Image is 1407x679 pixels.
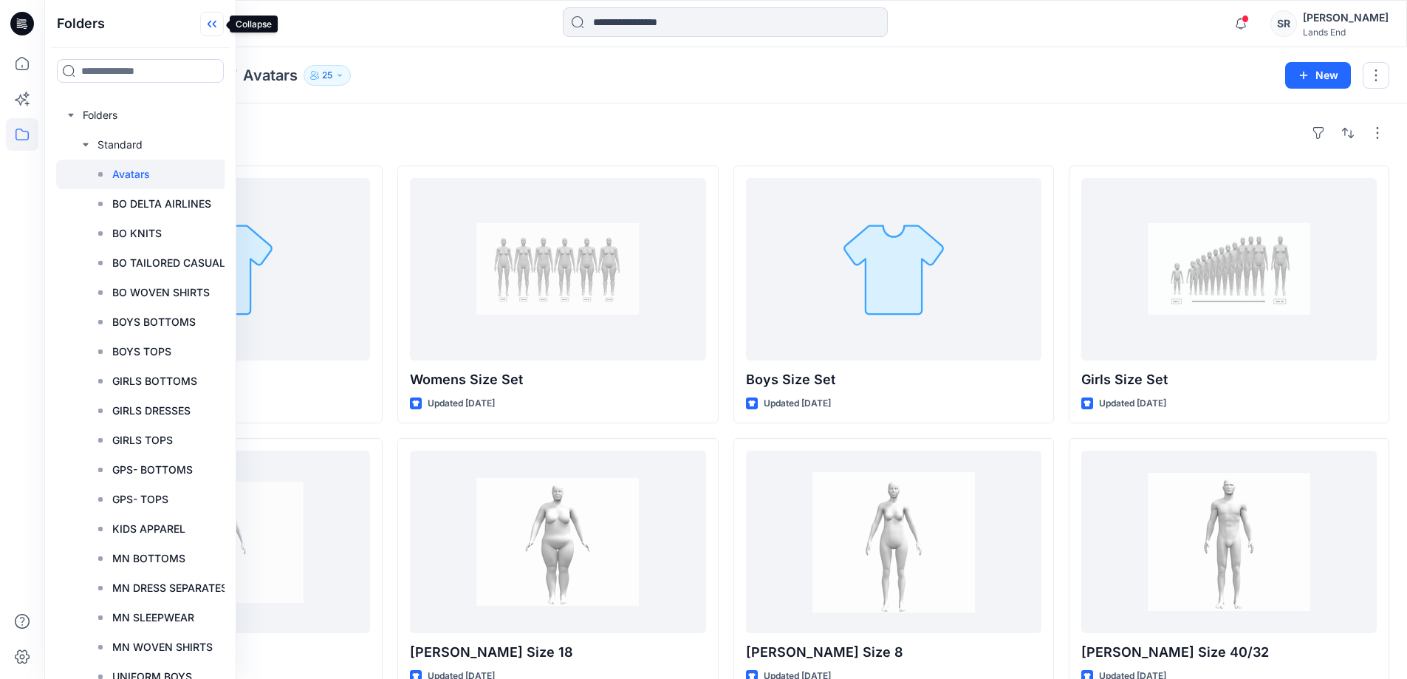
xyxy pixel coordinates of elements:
p: [PERSON_NAME] Size 8 [746,642,1041,663]
p: Updated [DATE] [1099,396,1166,412]
a: Wendy Size 18 [410,451,705,633]
p: KIDS APPAREL [112,520,185,538]
p: MN BOTTOMS [112,550,185,567]
p: GPS- BOTTOMS [112,461,193,479]
p: BO WOVEN SHIRTS [112,284,210,301]
p: Girls Size Set [1081,369,1377,390]
p: GIRLS TOPS [112,431,173,449]
button: New [1285,62,1351,89]
p: [PERSON_NAME] Size 18 [410,642,705,663]
p: BO TAILORED CASUAL [112,254,225,272]
p: MN DRESS SEPARATES [112,579,227,597]
p: MN WOVEN SHIRTS [112,638,213,656]
p: 25 [322,67,332,83]
p: BOYS TOPS [112,343,171,361]
p: BO DELTA AIRLINES [112,195,211,213]
p: Boys Size Set [746,369,1041,390]
p: Updated [DATE] [764,396,831,412]
p: GIRLS BOTTOMS [112,372,197,390]
a: Bess OW Size 8 [746,451,1041,633]
p: GIRLS DRESSES [112,402,191,420]
div: SR [1270,10,1297,37]
p: Updated [DATE] [428,396,495,412]
p: MN SLEEPWEAR [112,609,194,627]
a: Womens Size Set [410,178,705,361]
p: Avatars [243,65,298,86]
p: BO KNITS [112,225,162,242]
p: [PERSON_NAME] Size 40/32 [1081,642,1377,663]
a: Chris Size 40/32 [1081,451,1377,633]
div: Lands End [1303,27,1389,38]
p: Avatars [112,166,150,183]
button: 25 [304,65,351,86]
p: Womens Size Set [410,369,705,390]
p: BOYS BOTTOMS [112,313,196,331]
a: Boys Size Set [746,178,1041,361]
a: Girls Size Set [1081,178,1377,361]
p: GPS- TOPS [112,491,168,508]
div: [PERSON_NAME] [1303,9,1389,27]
